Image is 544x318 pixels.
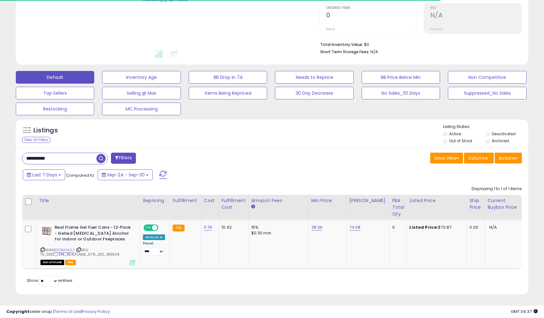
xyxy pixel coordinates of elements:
[468,155,488,161] span: Columns
[27,277,72,283] span: Show: entries
[449,131,461,137] label: Active
[311,224,323,231] a: 38.36
[409,225,462,230] div: $70.87
[16,87,94,99] button: Top Sellers
[251,225,304,230] div: 15%
[489,224,497,230] span: N/A
[16,71,94,84] button: Default
[392,225,402,230] div: 0
[102,71,180,84] button: Inventory Age
[275,87,353,99] button: 30 Day Decrease
[40,247,119,257] span: | SKU: TV_DISC_12PK_REALFLAME_11.76_2112_183539
[107,172,145,178] span: Sep-24 - Sep-30
[6,309,110,315] div: seller snap | |
[222,225,244,230] div: 10.42
[251,197,306,204] div: Amazon Fees
[349,224,361,231] a: 74.58
[251,230,304,236] div: $0.30 min
[54,308,81,315] a: Terms of Use
[40,225,135,264] div: ASIN:
[102,87,180,99] button: Selling @ Max
[173,197,198,204] div: Fulfillment
[204,224,212,231] a: 11.76
[40,225,53,237] img: 51R02462vsL._SL40_.jpg
[492,131,516,137] label: Deactivated
[469,225,480,230] div: 0.00
[53,247,75,253] a: B001MJXULY
[157,225,168,231] span: OFF
[472,186,522,192] div: Displaying 1 to 1 of 1 items
[173,225,184,232] small: FBA
[488,197,520,211] div: Current Buybox Price
[143,241,165,256] div: Preset:
[370,49,378,55] span: N/A
[326,27,335,31] small: Prev: 0
[469,197,482,211] div: Ship Price
[431,6,522,10] span: ROI
[326,6,417,10] span: Ordered Items
[40,260,64,265] span: All listings that are currently out of stock and unavailable for purchase on Amazon
[320,40,517,48] li: $0
[431,12,522,20] h2: N/A
[409,224,438,230] b: Listed Price:
[34,126,58,135] h5: Listings
[22,137,50,143] div: Clear All Filters
[6,308,29,315] strong: Copyright
[66,172,95,178] span: Compared to:
[189,87,267,99] button: Items Being Repriced
[222,197,246,211] div: Fulfillment Cost
[492,138,509,143] label: Archived
[320,42,363,47] b: Total Inventory Value:
[448,87,526,99] button: Suppressed_No Sales
[144,225,152,231] span: ON
[349,197,387,204] div: [PERSON_NAME]
[362,71,440,84] button: BB Price Below Min
[16,103,94,115] button: Restocking
[23,169,65,180] button: Last 7 Days
[204,197,216,204] div: Cost
[55,225,131,244] b: Real Flame Gel Fuel Cans - 12-Pack - Gelled [MEDICAL_DATA] Alcohol for Indoor or Outdoor Fireplaces
[409,197,464,204] div: Listed Price
[82,308,110,315] a: Privacy Policy
[32,172,57,178] span: Last 7 Days
[511,308,538,315] span: 2025-10-8 04:37 GMT
[464,153,494,163] button: Columns
[251,204,255,210] small: Amazon Fees.
[443,124,528,130] p: Listing States:
[143,234,165,240] div: Amazon AI
[189,71,267,84] button: BB Drop in 7d
[430,153,463,163] button: Save View
[449,138,472,143] label: Out of Stock
[65,260,76,265] span: FBA
[143,197,167,204] div: Repricing
[326,12,417,20] h2: 0
[39,197,138,204] div: Title
[431,27,443,31] small: Prev: N/A
[311,197,344,204] div: Min Price
[98,169,153,180] button: Sep-24 - Sep-30
[320,49,370,54] b: Short Term Storage Fees:
[102,103,180,115] button: MC Processing
[448,71,526,84] button: Non Competitive
[392,197,404,217] div: FBA Total Qty
[495,153,522,163] button: Actions
[362,87,440,99] button: No Sales_30 Days
[111,153,136,164] button: Filters
[275,71,353,84] button: Needs to Reprice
